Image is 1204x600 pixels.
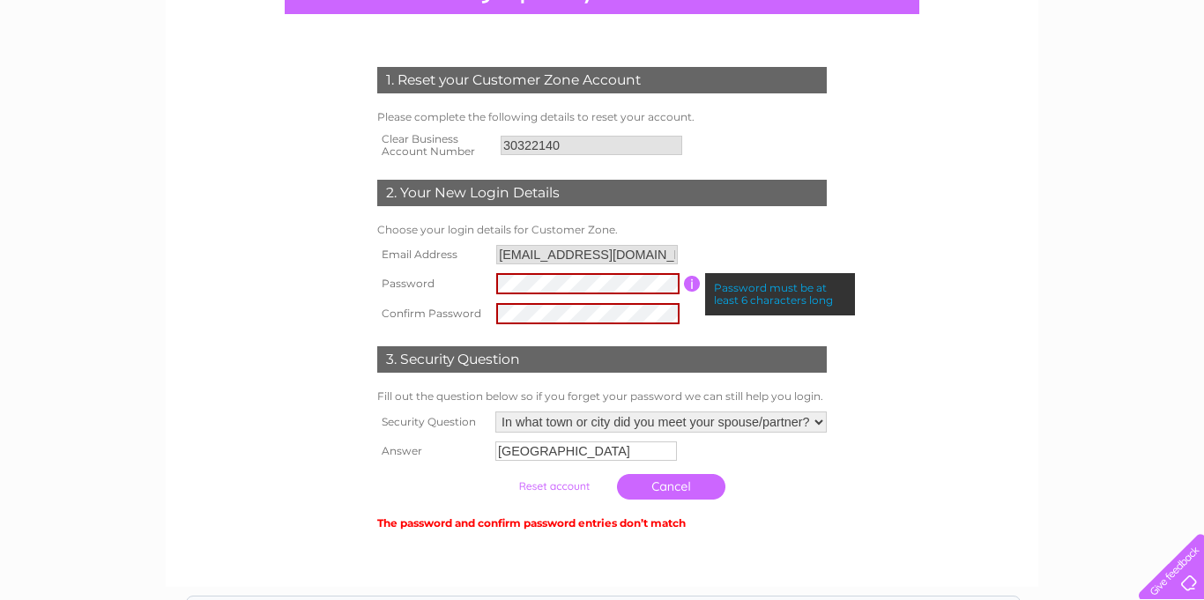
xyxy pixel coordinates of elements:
td: Choose your login details for Customer Zone. [373,219,831,241]
div: 1. Reset your Customer Zone Account [377,67,827,93]
a: Contact [1150,75,1193,88]
div: 2. Your New Login Details [377,180,827,206]
a: Telecoms [1051,75,1104,88]
th: Confirm Password [373,299,492,329]
a: 0333 014 3131 [872,9,993,31]
div: 3. Security Question [377,346,827,373]
input: Submit [500,474,608,499]
td: Fill out the question below so if you forget your password we can still help you login. [373,386,831,407]
td: Please complete the following details to reset your account. [373,107,831,128]
th: Email Address [373,241,492,269]
input: Information [684,276,701,292]
a: Blog [1114,75,1140,88]
th: Clear Business Account Number [373,128,496,163]
a: Cancel [617,474,725,500]
th: Answer [373,437,491,465]
td: The password and confirm password entries don’t match [373,508,831,534]
th: Security Question [373,407,491,437]
div: Password must be at least 6 characters long [705,273,855,315]
th: Password [373,269,492,299]
img: logo.png [42,46,132,100]
a: Water [957,75,991,88]
a: Energy [1001,75,1040,88]
div: Clear Business is a trading name of Verastar Limited (registered in [GEOGRAPHIC_DATA] No. 3667643... [187,10,1020,85]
